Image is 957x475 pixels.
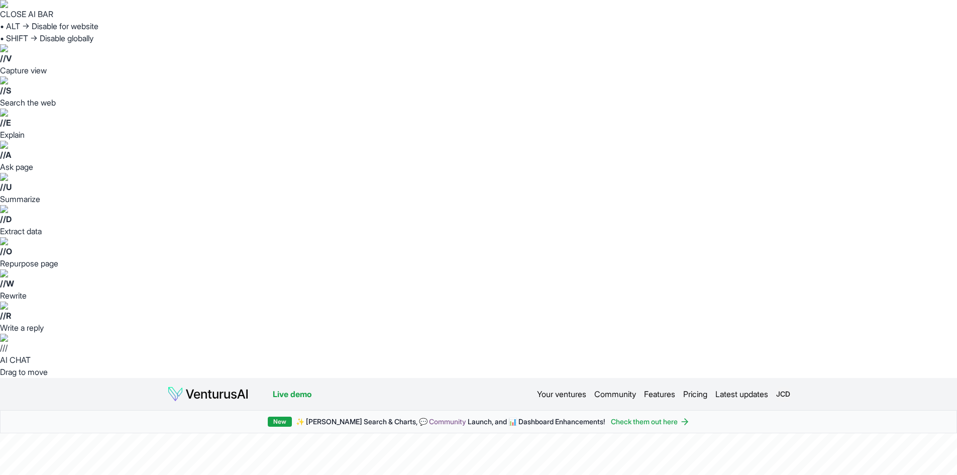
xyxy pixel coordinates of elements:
span: JCD [775,386,791,402]
a: Latest updates [715,388,768,400]
button: JCD [776,387,790,401]
a: Live demo [273,388,311,400]
div: New [268,417,292,427]
img: logo [167,386,249,402]
a: Features [644,388,675,400]
span: ✨ [PERSON_NAME] Search & Charts, 💬 Launch, and 📊 Dashboard Enhancements! [296,417,605,427]
a: Check them out here [611,417,690,427]
a: Community [429,417,466,426]
a: Your ventures [537,388,586,400]
a: Community [594,388,636,400]
a: Pricing [683,388,707,400]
